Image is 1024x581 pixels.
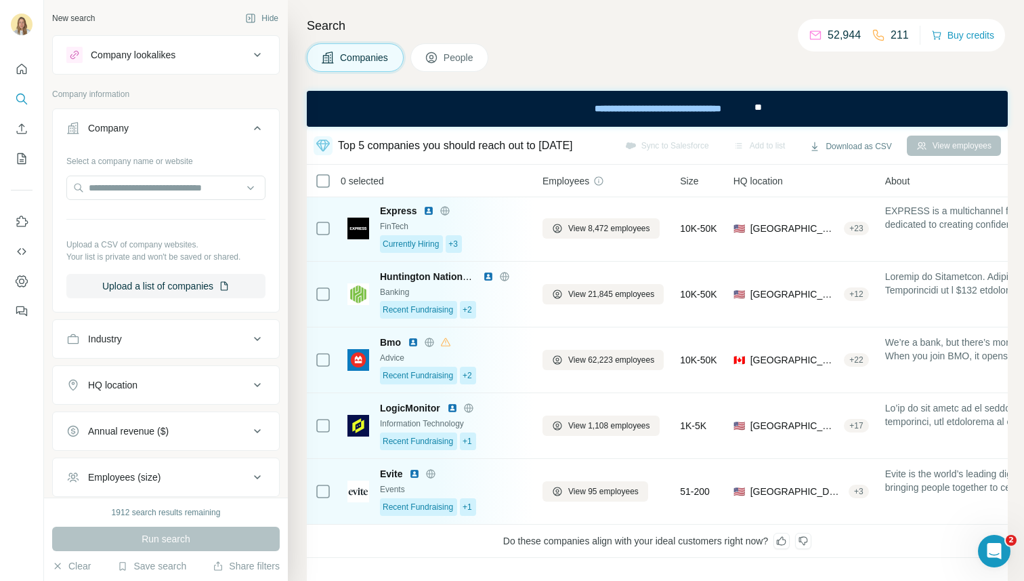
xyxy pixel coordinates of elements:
[1006,535,1017,546] span: 2
[463,304,472,316] span: +2
[307,525,1008,558] div: Do these companies align with your ideal customers right now?
[53,369,279,401] button: HQ location
[383,304,453,316] span: Recent Fundraising
[11,117,33,141] button: Enrich CSV
[53,39,279,71] button: Company lookalikes
[341,174,384,188] span: 0 selected
[66,274,265,298] button: Upload a list of companies
[66,150,265,167] div: Select a company name or website
[380,483,526,496] div: Events
[733,287,745,301] span: 🇺🇸
[750,419,839,433] span: [GEOGRAPHIC_DATA], [US_STATE]
[383,238,439,250] span: Currently Hiring
[53,323,279,355] button: Industry
[236,8,288,28] button: Hide
[568,288,654,300] span: View 21,845 employees
[11,209,33,234] button: Use Surfe on LinkedIn
[409,468,420,479] img: LinkedIn logo
[680,419,706,433] span: 1K-5K
[91,48,175,62] div: Company lookalikes
[380,336,401,349] span: Bmo
[380,271,496,282] span: Huntington National Bank
[680,174,698,188] span: Size
[408,337,419,348] img: LinkedIn logo
[11,87,33,111] button: Search
[380,220,526,233] div: FinTech
[347,415,369,437] img: Logo of LogicMonitor
[66,239,265,251] p: Upload a CSV of company websites.
[542,174,589,188] span: Employees
[380,204,417,218] span: Express
[53,112,279,150] button: Company
[383,435,453,447] span: Recent Fundraising
[568,222,650,235] span: View 8,472 employees
[542,416,660,436] button: View 1,108 employees
[885,174,910,188] span: About
[213,559,280,573] button: Share filters
[447,403,458,414] img: LinkedIn logo
[347,349,369,371] img: Logo of Bmo
[800,136,901,157] button: Download as CSV
[383,369,453,382] span: Recent Fundraising
[380,467,402,481] span: Evite
[978,535,1010,567] iframe: Intercom live chat
[733,485,745,498] span: 🇺🇸
[828,27,861,43] p: 52,944
[88,121,129,135] div: Company
[88,332,122,346] div: Industry
[931,26,994,45] button: Buy credits
[733,174,783,188] span: HQ location
[423,205,434,216] img: LinkedIn logo
[53,461,279,494] button: Employees (size)
[52,12,95,24] div: New search
[680,485,710,498] span: 51-200
[463,501,472,513] span: +1
[88,470,161,484] div: Employees (size)
[380,286,526,298] div: Banking
[88,424,169,438] div: Annual revenue ($)
[66,251,265,263] p: Your list is private and won't be saved or shared.
[849,485,869,498] div: + 3
[11,146,33,171] button: My lists
[844,222,868,235] div: + 23
[542,284,664,304] button: View 21,845 employees
[568,420,650,432] span: View 1,108 employees
[112,506,221,519] div: 1912 search results remaining
[307,16,1008,35] h4: Search
[11,239,33,264] button: Use Surfe API
[383,501,453,513] span: Recent Fundraising
[347,481,369,502] img: Logo of Evite
[750,222,839,235] span: [GEOGRAPHIC_DATA], [US_STATE]
[733,222,745,235] span: 🇺🇸
[483,271,494,282] img: LinkedIn logo
[11,57,33,81] button: Quick start
[750,485,843,498] span: [GEOGRAPHIC_DATA], [US_STATE]
[680,222,717,235] span: 10K-50K
[380,401,440,415] span: LogicMonitor
[11,14,33,35] img: Avatar
[448,238,458,250] span: +3
[844,354,868,366] div: + 22
[444,51,475,64] span: People
[88,378,137,392] div: HQ location
[680,353,717,367] span: 10K-50K
[733,353,745,367] span: 🇨🇦
[542,350,664,370] button: View 62,223 employees
[11,299,33,323] button: Feedback
[750,353,839,367] span: [GEOGRAPHIC_DATA], [GEOGRAPHIC_DATA]
[380,418,526,430] div: Information Technology
[542,481,648,502] button: View 95 employees
[844,288,868,300] div: + 12
[750,287,839,301] span: [GEOGRAPHIC_DATA]
[338,138,573,154] div: Top 5 companies you should reach out to [DATE]
[542,218,660,239] button: View 8,472 employees
[117,559,186,573] button: Save search
[463,369,472,382] span: +2
[891,27,909,43] p: 211
[380,352,526,364] div: Advice
[463,435,472,447] span: +1
[52,88,280,100] p: Company information
[11,269,33,294] button: Dashboard
[733,419,745,433] span: 🇺🇸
